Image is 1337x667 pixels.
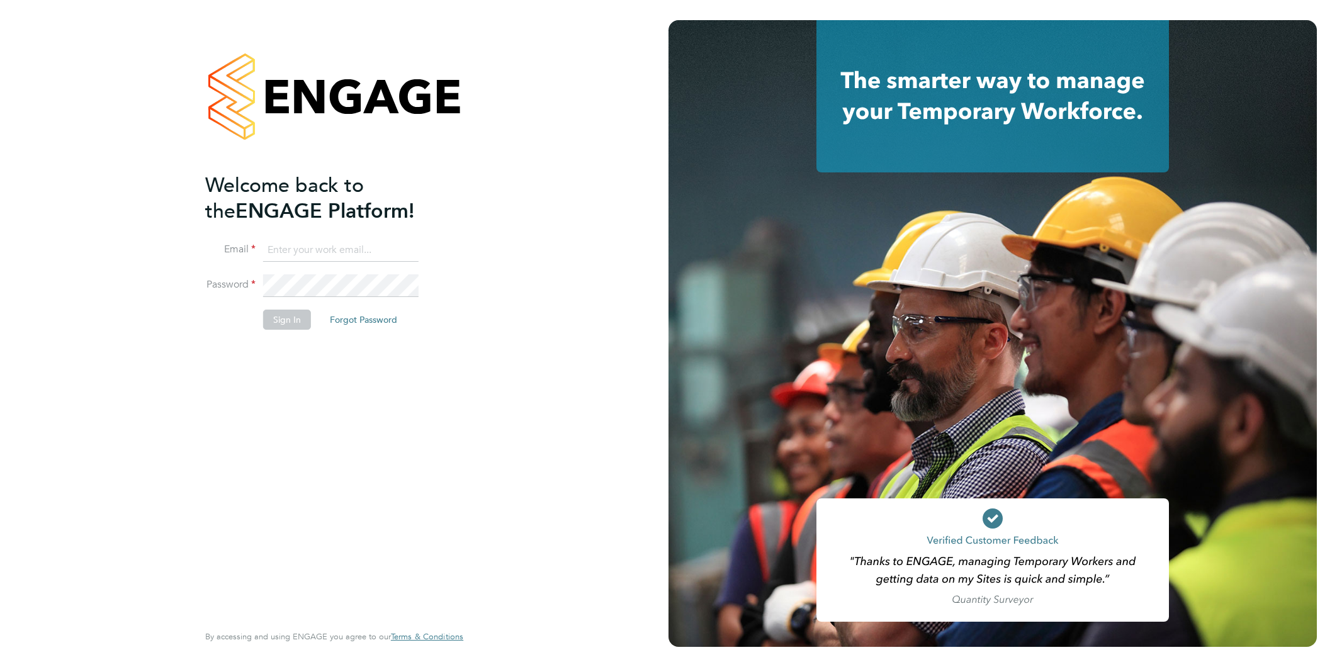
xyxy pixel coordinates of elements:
[263,310,311,330] button: Sign In
[205,243,256,256] label: Email
[391,631,463,642] span: Terms & Conditions
[205,173,364,223] span: Welcome back to the
[263,239,419,262] input: Enter your work email...
[205,172,451,224] h2: ENGAGE Platform!
[205,278,256,291] label: Password
[205,631,463,642] span: By accessing and using ENGAGE you agree to our
[320,310,407,330] button: Forgot Password
[391,632,463,642] a: Terms & Conditions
